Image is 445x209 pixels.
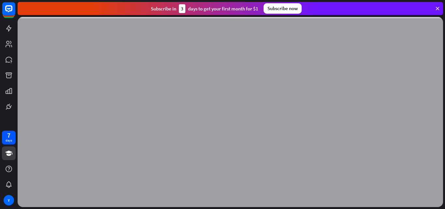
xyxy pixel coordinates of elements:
div: Subscribe in days to get your first month for $1 [151,4,258,13]
div: 7 [7,132,10,138]
div: Y [4,195,14,205]
div: 3 [179,4,185,13]
div: days [6,138,12,143]
a: 7 days [2,131,16,144]
div: Subscribe now [264,3,302,14]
